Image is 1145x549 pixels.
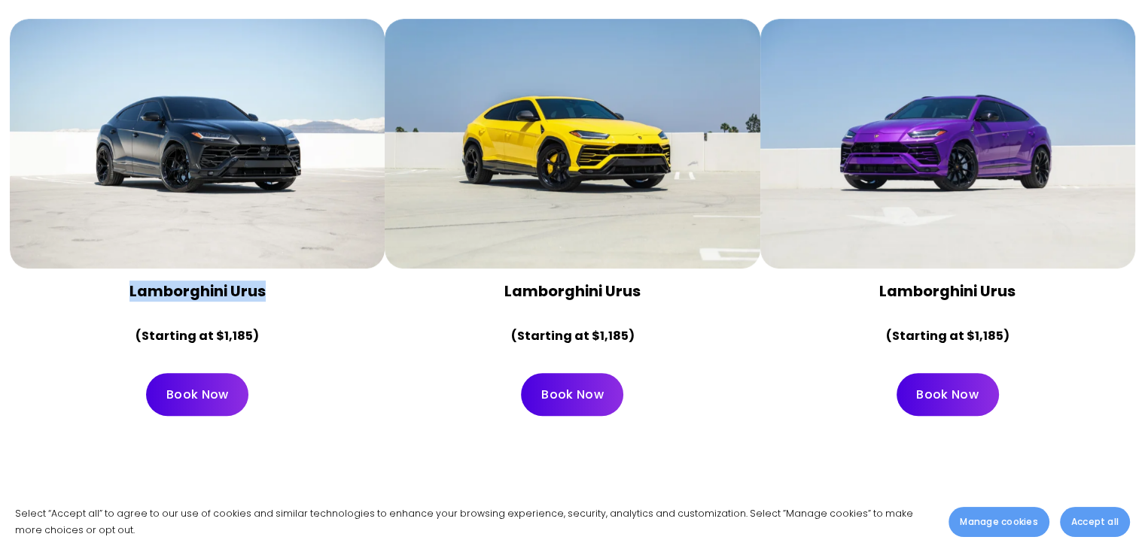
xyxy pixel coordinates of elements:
a: Book Now [521,373,623,416]
strong: (Starting at $1,185) [136,327,259,344]
strong: Lamborghini Urus [879,281,1016,302]
strong: (Starting at $1,185) [510,327,634,344]
span: Manage cookies [960,515,1037,529]
button: Manage cookies [949,507,1049,537]
strong: Lamborghini Urus [129,281,266,302]
p: Select “Accept all” to agree to our use of cookies and similar technologies to enhance your brows... [15,505,933,538]
a: Book Now [897,373,999,416]
span: Accept all [1071,515,1119,529]
strong: Lamborghini Urus [504,281,641,302]
a: Book Now [146,373,248,416]
button: Accept all [1060,507,1130,537]
strong: (Starting at $1,185) [886,327,1009,344]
